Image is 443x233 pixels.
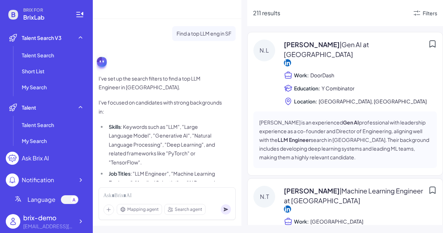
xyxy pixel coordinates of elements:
[107,122,222,167] li: : Keywords such as "LLM", "Large Language Model", "Generative AI", "Natural Language Processing",...
[294,71,309,79] span: Work:
[23,213,74,222] div: brix-demo
[343,119,359,126] strong: Gen AI
[22,176,54,184] div: Notification
[28,195,55,204] span: Language
[175,206,202,213] span: Search agent
[22,154,49,163] div: Ask Brix AI
[99,98,222,116] p: I've focused on candidates with strong backgrounds in:
[423,9,437,17] div: Filters
[284,40,425,59] span: [PERSON_NAME]
[284,187,423,205] span: | Machine Learning Engineer at [GEOGRAPHIC_DATA]
[22,121,54,128] span: Talent Search
[253,40,275,61] div: N.L
[294,85,320,92] span: Education:
[177,29,231,38] p: Find a top LLM eng in SF
[6,214,20,229] img: user_logo.png
[319,97,427,106] span: [GEOGRAPHIC_DATA], [GEOGRAPHIC_DATA]
[99,74,222,92] p: I've set up the search filters to find a top LLM Engineer in [GEOGRAPHIC_DATA].
[22,34,62,41] span: Talent Search V3
[127,206,159,213] span: Mapping agent
[23,13,67,22] span: BrixLab
[253,186,275,208] div: N.T
[284,186,425,205] span: [PERSON_NAME]
[22,137,47,144] span: My Search
[310,71,335,79] span: DoorDash
[259,118,431,162] p: [PERSON_NAME] is an experienced professional with leadership experience as a co-founder and Direc...
[253,9,280,17] span: 211 results
[109,170,131,177] strong: Job Titles
[22,83,47,91] span: My Search
[23,7,67,13] span: BRIX FOR
[22,68,45,75] span: Short List
[294,218,309,225] span: Work:
[109,123,121,130] strong: Skills
[294,98,317,105] span: Location:
[23,222,74,230] div: brix-demo@brix.com
[310,217,364,226] span: [GEOGRAPHIC_DATA]
[22,104,36,111] span: Talent
[278,136,311,143] strong: LLM Engineer
[322,84,355,93] span: Y Combinator
[107,169,222,205] li: : "LLM Engineer", "Machine Learning Engineer", "Applied Scientist", or "AI Research Engineer" wit...
[22,52,54,59] span: Talent Search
